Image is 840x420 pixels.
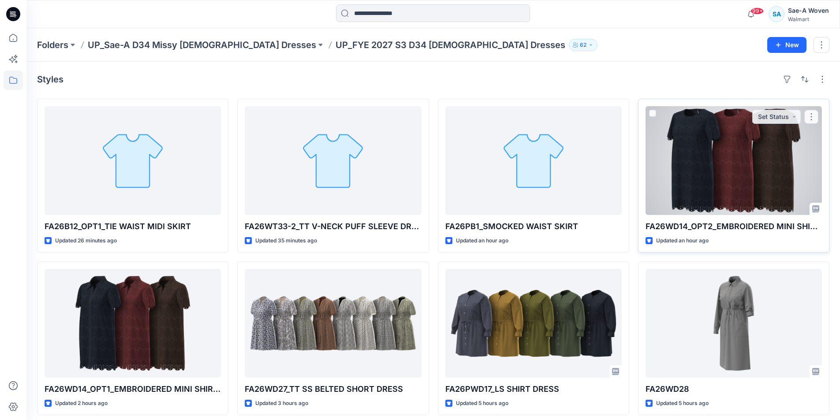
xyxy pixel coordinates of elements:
[255,236,317,245] p: Updated 35 minutes ago
[45,106,221,215] a: FA26B12_OPT1_TIE WAIST MIDI SKIRT
[750,7,764,15] span: 99+
[456,399,508,408] p: Updated 5 hours ago
[788,16,829,22] div: Walmart
[445,106,622,215] a: FA26PB1_SMOCKED WAIST SKIRT
[580,40,586,50] p: 62
[456,236,508,245] p: Updated an hour ago
[55,236,117,245] p: Updated 26 minutes ago
[88,39,316,51] a: UP_Sae-A D34 Missy [DEMOGRAPHIC_DATA] Dresses
[245,220,421,233] p: FA26WT33-2_TT V-NECK PUFF SLEEVE DRESS
[656,236,709,245] p: Updated an hour ago
[55,399,108,408] p: Updated 2 hours ago
[646,106,822,215] a: FA26WD14_OPT2_EMBROIDERED MINI SHIRTDRESS
[767,37,806,53] button: New
[769,6,784,22] div: SA
[45,383,221,395] p: FA26WD14_OPT1_EMBROIDERED MINI SHIRTDRESS
[37,74,63,85] h4: Styles
[445,269,622,378] a: FA26PWD17_LS SHIRT DRESS
[255,399,308,408] p: Updated 3 hours ago
[646,220,822,233] p: FA26WD14_OPT2_EMBROIDERED MINI SHIRTDRESS
[245,269,421,378] a: FA26WD27_TT SS BELTED SHORT DRESS
[45,220,221,233] p: FA26B12_OPT1_TIE WAIST MIDI SKIRT
[245,383,421,395] p: FA26WD27_TT SS BELTED SHORT DRESS
[569,39,597,51] button: 62
[656,399,709,408] p: Updated 5 hours ago
[37,39,68,51] a: Folders
[646,383,822,395] p: FA26WD28
[45,269,221,378] a: FA26WD14_OPT1_EMBROIDERED MINI SHIRTDRESS
[445,220,622,233] p: FA26PB1_SMOCKED WAIST SKIRT
[336,39,565,51] p: UP_FYE 2027 S3 D34 [DEMOGRAPHIC_DATA] Dresses
[445,383,622,395] p: FA26PWD17_LS SHIRT DRESS
[788,5,829,16] div: Sae-A Woven
[245,106,421,215] a: FA26WT33-2_TT V-NECK PUFF SLEEVE DRESS
[646,269,822,378] a: FA26WD28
